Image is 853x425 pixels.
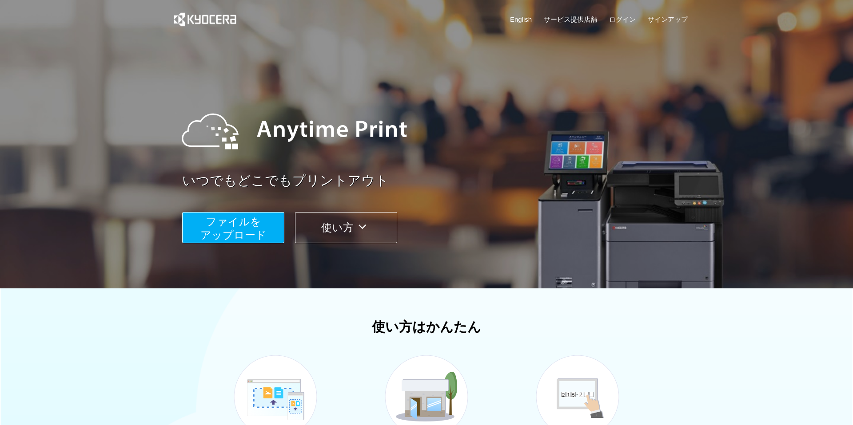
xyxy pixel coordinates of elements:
[544,15,597,24] a: サービス提供店舗
[609,15,636,24] a: ログイン
[295,212,397,243] button: 使い方
[510,15,532,24] a: English
[182,212,284,243] button: ファイルを​​アップロード
[200,216,267,241] span: ファイルを ​​アップロード
[648,15,688,24] a: サインアップ
[182,171,693,190] a: いつでもどこでもプリントアウト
